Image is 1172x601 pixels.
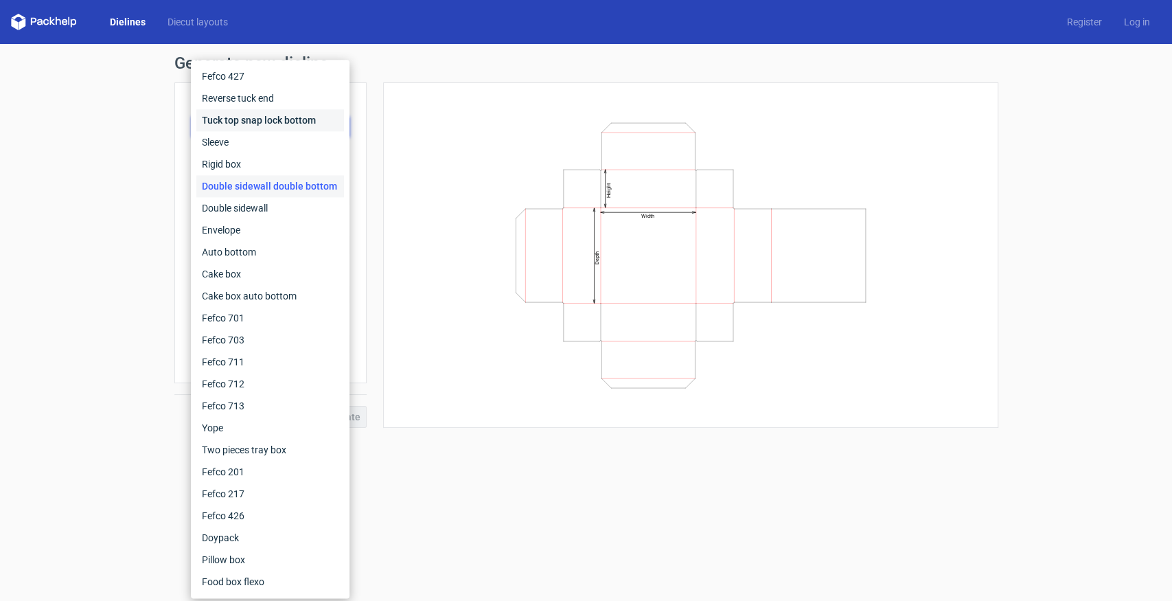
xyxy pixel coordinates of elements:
[196,571,344,593] div: Food box flexo
[196,527,344,549] div: Doypack
[196,153,344,175] div: Rigid box
[641,213,654,219] text: Width
[196,329,344,351] div: Fefco 703
[196,417,344,439] div: Yope
[605,182,611,197] text: Height
[196,263,344,285] div: Cake box
[196,219,344,241] div: Envelope
[196,175,344,197] div: Double sidewall double bottom
[196,351,344,373] div: Fefco 711
[196,395,344,417] div: Fefco 713
[196,461,344,483] div: Fefco 201
[196,439,344,461] div: Two pieces tray box
[196,109,344,131] div: Tuck top snap lock bottom
[196,483,344,505] div: Fefco 217
[196,131,344,153] div: Sleeve
[196,373,344,395] div: Fefco 712
[99,15,157,29] a: Dielines
[196,65,344,87] div: Fefco 427
[174,55,998,71] h1: Generate new dieline
[196,549,344,571] div: Pillow box
[196,285,344,307] div: Cake box auto bottom
[196,505,344,527] div: Fefco 426
[196,197,344,219] div: Double sidewall
[594,251,600,264] text: Depth
[157,15,239,29] a: Diecut layouts
[1113,15,1161,29] a: Log in
[196,307,344,329] div: Fefco 701
[196,241,344,263] div: Auto bottom
[1056,15,1113,29] a: Register
[196,87,344,109] div: Reverse tuck end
